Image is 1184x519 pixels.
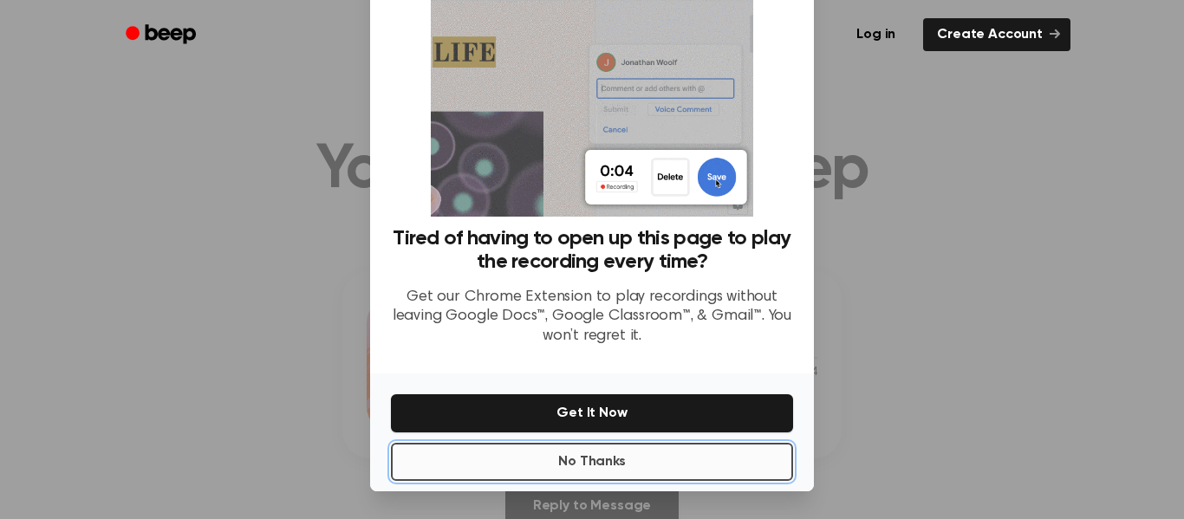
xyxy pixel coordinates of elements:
[923,18,1070,51] a: Create Account
[114,18,211,52] a: Beep
[391,288,793,347] p: Get our Chrome Extension to play recordings without leaving Google Docs™, Google Classroom™, & Gm...
[391,394,793,432] button: Get It Now
[391,227,793,274] h3: Tired of having to open up this page to play the recording every time?
[839,15,913,55] a: Log in
[391,443,793,481] button: No Thanks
